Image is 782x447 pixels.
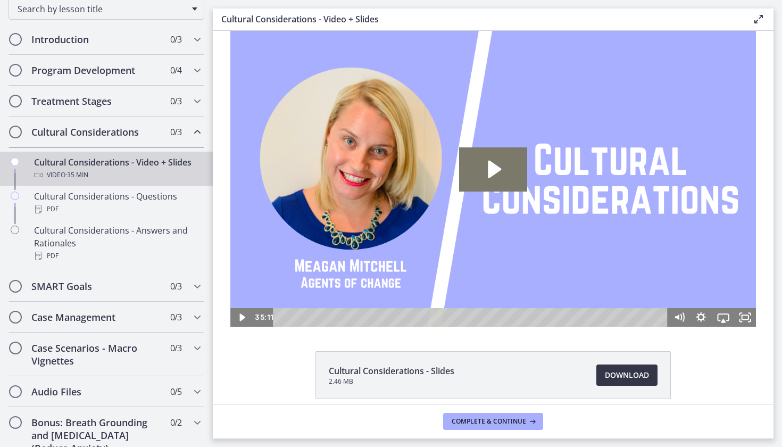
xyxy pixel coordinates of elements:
span: Cultural Considerations - Slides [329,365,454,377]
h2: Treatment Stages [31,95,161,107]
button: Airplay [500,277,521,296]
h2: Case Scenarios - Macro Vignettes [31,342,161,367]
span: 2.46 MB [329,377,454,386]
span: Search by lesson title [18,3,187,15]
h2: Audio Files [31,385,161,398]
span: 0 / 5 [170,385,181,398]
span: 0 / 3 [170,311,181,324]
div: Cultural Considerations - Video + Slides [34,156,200,181]
button: Play Video: cdsdtqi1423bm52saa00.mp4 [246,117,315,160]
span: 0 / 3 [170,126,181,138]
h2: SMART Goals [31,280,161,293]
h2: Introduction [31,33,161,46]
a: Download [596,365,658,386]
span: · 35 min [65,169,88,181]
h2: Program Development [31,64,161,77]
span: 0 / 4 [170,64,181,77]
h2: Case Management [31,311,161,324]
span: Download [605,369,649,382]
span: 0 / 3 [170,342,181,354]
div: PDF [34,203,200,216]
div: PDF [34,250,200,262]
h2: Cultural Considerations [31,126,161,138]
button: Show settings menu [478,277,500,296]
iframe: Video Lesson [213,31,773,327]
span: 0 / 3 [170,33,181,46]
div: Cultural Considerations - Questions [34,190,200,216]
span: Complete & continue [452,417,526,426]
div: Video [34,169,200,181]
div: Playbar [69,277,451,296]
button: Mute [456,277,478,296]
button: Play Video [18,277,39,296]
div: Cultural Considerations - Answers and Rationales [34,224,200,262]
h3: Cultural Considerations - Video + Slides [221,13,735,26]
span: 0 / 3 [170,280,181,293]
span: 0 / 3 [170,95,181,107]
button: Complete & continue [443,413,543,430]
button: Fullscreen [521,277,543,296]
span: 0 / 2 [170,416,181,429]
